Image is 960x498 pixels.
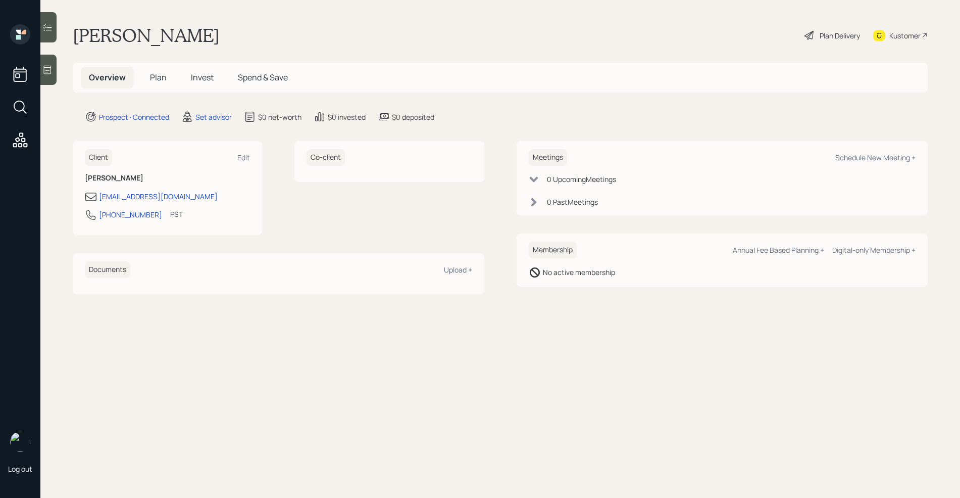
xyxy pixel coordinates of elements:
div: $0 invested [328,112,366,122]
div: [EMAIL_ADDRESS][DOMAIN_NAME] [99,191,218,202]
div: Log out [8,464,32,474]
div: Set advisor [195,112,232,122]
div: Annual Fee Based Planning + [733,245,824,255]
div: Prospect · Connected [99,112,169,122]
span: Overview [89,72,126,83]
div: $0 deposited [392,112,434,122]
h6: Membership [529,242,577,258]
div: Digital-only Membership + [832,245,916,255]
h1: [PERSON_NAME] [73,24,220,47]
h6: [PERSON_NAME] [85,174,250,183]
div: $0 net-worth [258,112,301,122]
div: Kustomer [889,30,921,41]
div: Edit [237,153,250,162]
div: Upload + [444,265,472,275]
h6: Documents [85,261,130,278]
span: Spend & Save [238,72,288,83]
div: [PHONE_NUMBER] [99,209,162,220]
h6: Co-client [307,149,345,166]
span: Plan [150,72,167,83]
div: 0 Upcoming Meeting s [547,174,616,185]
div: Schedule New Meeting + [835,153,916,162]
div: No active membership [543,267,615,278]
h6: Client [85,149,112,166]
img: retirable_logo.png [10,432,30,452]
div: Plan Delivery [820,30,860,41]
h6: Meetings [529,149,567,166]
div: 0 Past Meeting s [547,197,598,207]
div: PST [170,209,183,219]
span: Invest [191,72,214,83]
